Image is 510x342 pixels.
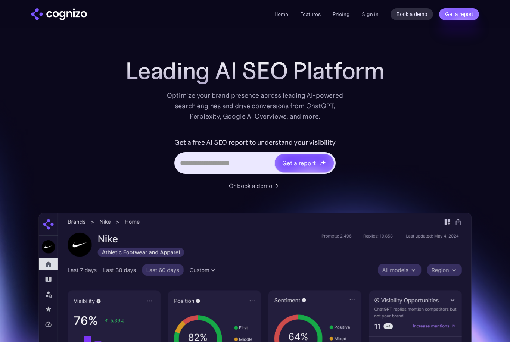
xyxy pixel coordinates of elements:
a: Or book a demo [229,181,281,190]
a: Sign in [362,10,379,19]
a: home [31,8,87,20]
h1: Leading AI SEO Platform [125,57,385,84]
a: Get a reportstarstarstar [274,153,335,173]
img: star [321,160,326,165]
a: Pricing [333,11,350,18]
a: Book a demo [391,8,433,20]
div: Get a report [282,159,316,167]
img: cognizo logo [31,8,87,20]
div: Or book a demo [229,181,272,190]
img: star [319,160,320,161]
div: Optimize your brand presence across leading AI-powered search engines and drive conversions from ... [163,90,347,122]
img: star [319,163,321,166]
form: Hero URL Input Form [174,137,335,178]
a: Features [300,11,321,18]
label: Get a free AI SEO report to understand your visibility [174,137,335,148]
a: Get a report [439,8,479,20]
a: Home [274,11,288,18]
